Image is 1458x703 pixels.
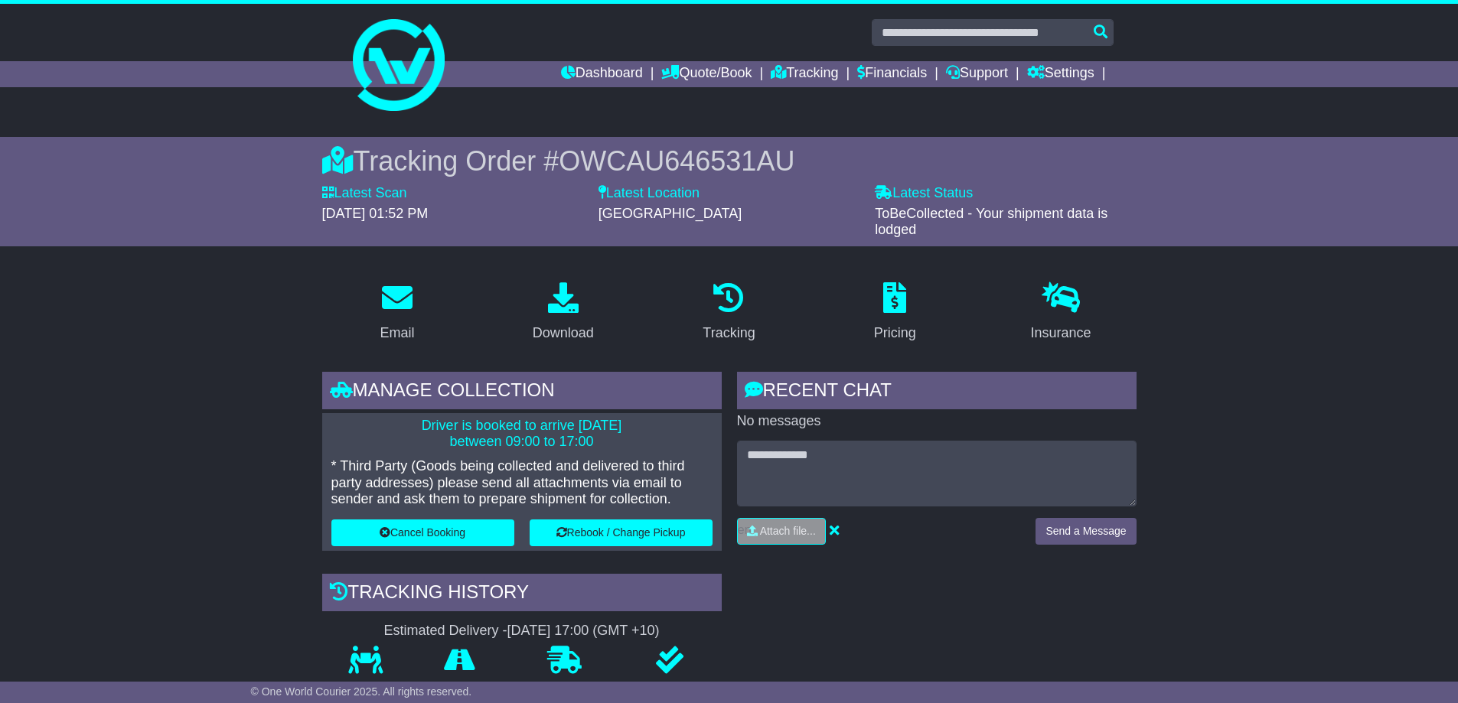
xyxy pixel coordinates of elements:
a: Quote/Book [661,61,752,87]
a: Insurance [1021,277,1101,349]
div: Download [533,323,594,343]
div: [DATE] 17:00 (GMT +10) [507,623,660,640]
label: Latest Scan [322,185,407,202]
span: [GEOGRAPHIC_DATA] [599,206,742,221]
button: Send a Message [1036,518,1136,545]
div: Tracking [703,323,755,343]
a: Download [523,277,604,349]
a: Tracking [771,61,838,87]
a: Dashboard [561,61,643,87]
div: Email [380,323,414,343]
label: Latest Location [599,185,700,202]
a: Settings [1027,61,1094,87]
div: Pricing [874,323,916,343]
div: Tracking history [322,574,722,615]
div: Manage collection [322,372,722,413]
a: Support [946,61,1008,87]
a: Email [370,277,424,349]
div: RECENT CHAT [737,372,1137,413]
button: Cancel Booking [331,519,514,546]
span: © One World Courier 2025. All rights reserved. [251,685,472,698]
span: [DATE] 01:52 PM [322,206,429,221]
a: Tracking [693,277,765,349]
span: OWCAU646531AU [559,145,794,177]
p: Driver is booked to arrive [DATE] between 09:00 to 17:00 [331,418,713,451]
div: Tracking Order # [322,145,1137,177]
p: No messages [737,413,1137,430]
div: Estimated Delivery - [322,623,722,640]
button: Rebook / Change Pickup [530,519,713,546]
div: Insurance [1031,323,1091,343]
a: Pricing [864,277,926,349]
span: ToBeCollected - Your shipment data is lodged [875,206,1107,238]
a: Financials [857,61,927,87]
label: Latest Status [875,185,973,202]
p: * Third Party (Goods being collected and delivered to third party addresses) please send all atta... [331,458,713,508]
